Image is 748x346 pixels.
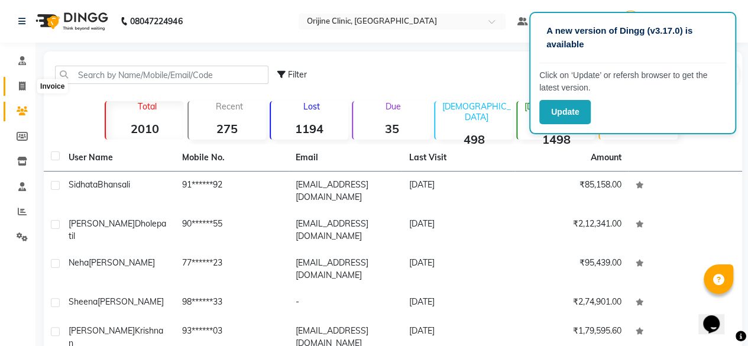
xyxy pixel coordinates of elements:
[546,24,719,51] p: A new version of Dingg (v3.17.0) is available
[98,296,164,307] span: [PERSON_NAME]
[584,144,629,171] th: Amount
[98,179,130,190] span: Bhansali
[401,250,515,289] td: [DATE]
[30,5,111,38] img: logo
[69,179,98,190] span: Sidhata
[130,5,182,38] b: 08047224946
[193,101,266,112] p: Recent
[69,257,89,268] span: Neha
[69,325,135,336] span: [PERSON_NAME]
[401,289,515,318] td: [DATE]
[189,121,266,136] strong: 275
[353,121,430,136] strong: 35
[517,132,595,147] strong: 1498
[276,101,348,112] p: Lost
[515,289,629,318] td: ₹2,74,901.00
[698,299,736,334] iframe: chat widget
[61,144,175,172] th: User Name
[175,144,289,172] th: Mobile No.
[289,289,402,318] td: -
[289,172,402,211] td: [EMAIL_ADDRESS][DOMAIN_NAME]
[89,257,155,268] span: [PERSON_NAME]
[401,172,515,211] td: [DATE]
[539,100,591,124] button: Update
[69,218,135,229] span: [PERSON_NAME]
[620,11,641,31] img: Meenakshi Dikonda
[401,144,515,172] th: Last Visit
[289,144,402,172] th: Email
[55,66,268,84] input: Search by Name/Mobile/Email/Code
[289,250,402,289] td: [EMAIL_ADDRESS][DOMAIN_NAME]
[539,69,726,94] p: Click on ‘Update’ or refersh browser to get the latest version.
[271,121,348,136] strong: 1194
[401,211,515,250] td: [DATE]
[289,211,402,250] td: [EMAIL_ADDRESS][DOMAIN_NAME]
[522,101,595,122] p: [DEMOGRAPHIC_DATA]
[106,121,183,136] strong: 2010
[435,132,513,147] strong: 498
[440,101,513,122] p: [DEMOGRAPHIC_DATA]
[37,79,67,93] div: Invoice
[515,172,629,211] td: ₹85,158.00
[515,211,629,250] td: ₹2,12,341.00
[111,101,183,112] p: Total
[515,250,629,289] td: ₹95,439.00
[288,69,307,80] span: Filter
[69,296,98,307] span: Sheena
[355,101,430,112] p: Due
